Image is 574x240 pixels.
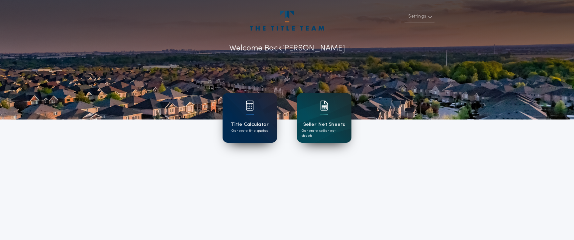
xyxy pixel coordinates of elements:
a: card iconTitle CalculatorGenerate title quotes [223,93,277,143]
a: card iconSeller Net SheetsGenerate seller net sheets [297,93,351,143]
p: Generate title quotes [232,128,268,133]
p: Generate seller net sheets [302,128,347,138]
button: Settings [404,11,435,23]
img: card icon [246,101,254,111]
h1: Seller Net Sheets [303,121,345,128]
h1: Title Calculator [231,121,269,128]
img: account-logo [250,11,324,31]
p: Welcome Back [PERSON_NAME] [229,42,345,54]
img: card icon [320,101,328,111]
